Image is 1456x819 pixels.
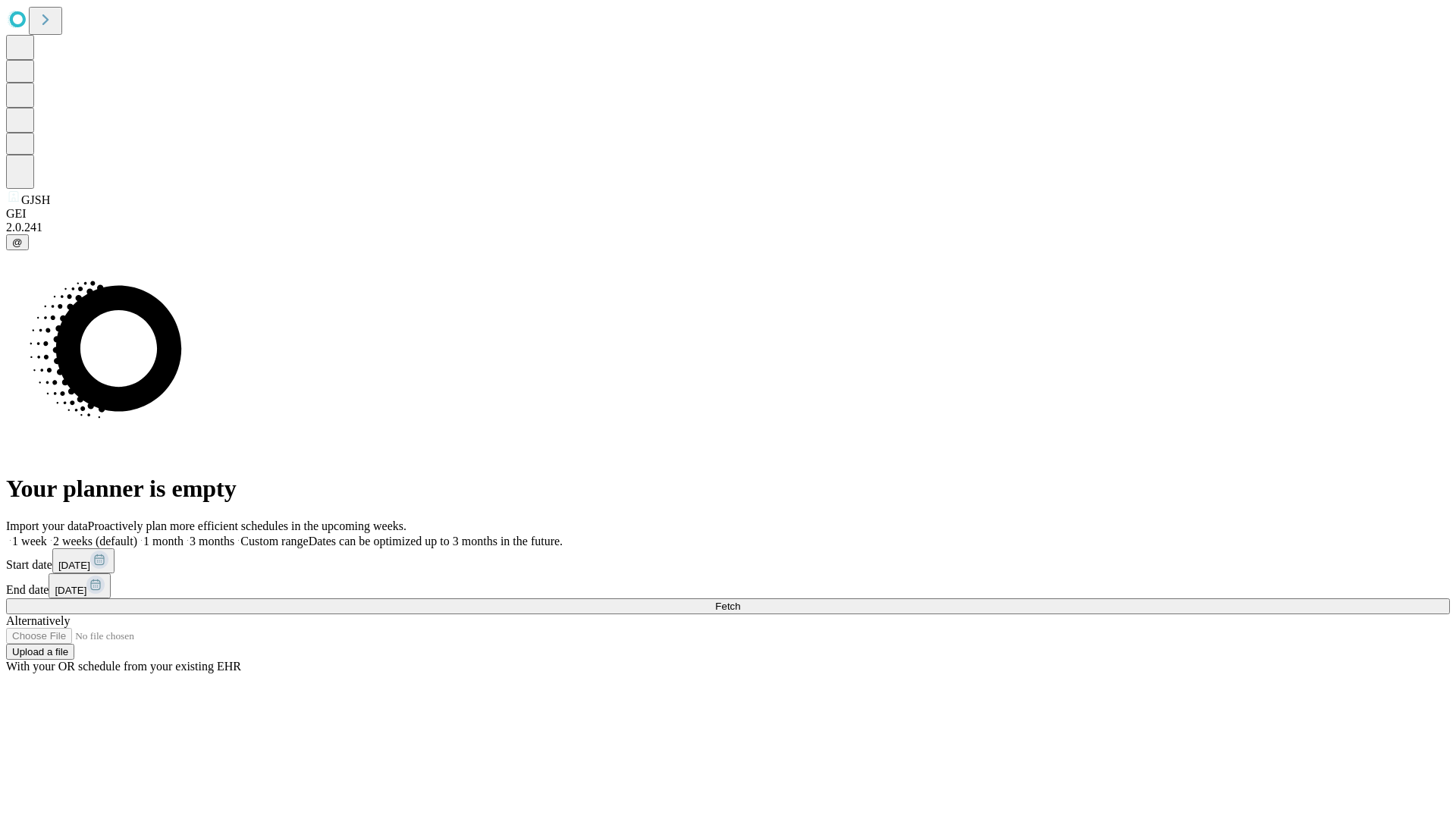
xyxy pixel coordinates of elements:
span: 3 months [190,535,234,548]
div: Start date [6,548,1450,573]
div: 2.0.241 [6,221,1450,234]
span: [DATE] [55,585,86,596]
button: Upload a file [6,644,74,660]
div: End date [6,573,1450,598]
div: GEI [6,207,1450,221]
span: Fetch [715,601,740,612]
button: [DATE] [49,573,111,598]
span: Alternatively [6,614,70,627]
span: GJSH [21,193,50,206]
span: With your OR schedule from your existing EHR [6,660,241,673]
span: [DATE] [58,560,90,571]
span: @ [12,237,23,248]
button: [DATE] [52,548,115,573]
span: 1 week [12,535,47,548]
span: 1 month [143,535,184,548]
h1: Your planner is empty [6,475,1450,503]
span: 2 weeks (default) [53,535,137,548]
button: Fetch [6,598,1450,614]
span: Custom range [240,535,308,548]
button: @ [6,234,29,250]
span: Import your data [6,519,88,532]
span: Proactively plan more efficient schedules in the upcoming weeks. [88,519,406,532]
span: Dates can be optimized up to 3 months in the future. [309,535,563,548]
